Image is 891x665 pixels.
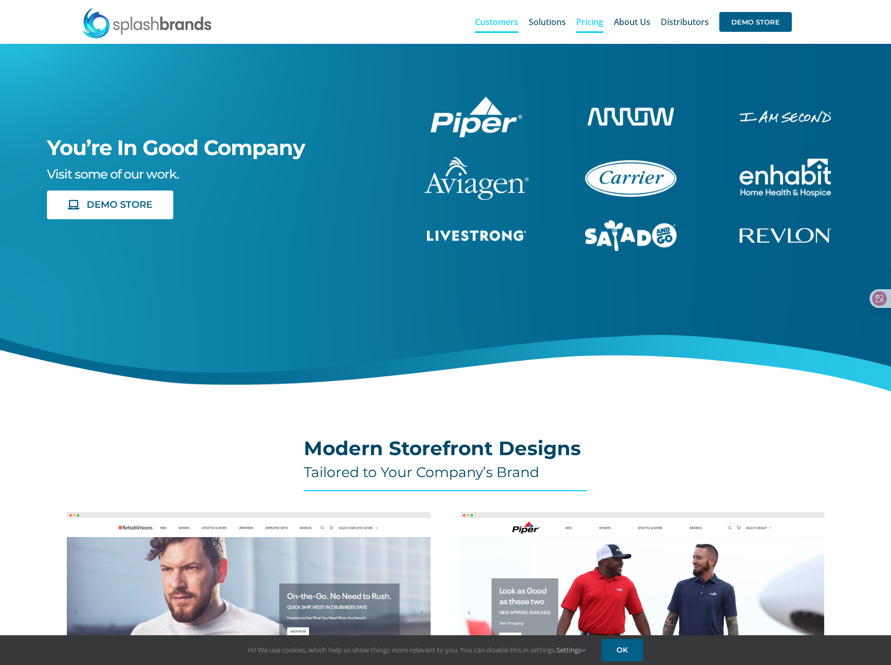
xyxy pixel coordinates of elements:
[588,108,674,126] img: Arrow Store
[719,5,792,39] a: DEMO STORE
[661,5,709,39] a: Distributors
[576,5,603,39] a: Pricing
[431,97,522,137] img: Piper Pilot Ship
[740,111,831,123] img: I Am Second Store
[304,464,587,481] h4: Tailored to Your Company’s Brand
[87,199,152,210] span: DEMO STORE
[661,18,709,26] span: Distributors
[82,7,212,39] img: SplashBrands.com Logo
[740,228,831,243] img: Revlon
[740,157,831,169] a: enhabit-stacked-white
[576,18,603,26] span: Pricing
[601,639,643,661] a: OK
[719,12,792,32] span: DEMO STORE
[614,18,650,26] span: About Us
[427,229,526,240] a: livestrong-5E-website
[304,438,587,459] h2: Modern Storefront Designs
[47,167,179,182] span: Visit some of our work.
[585,220,676,252] img: Salad And Go Store
[585,159,676,170] a: carrier-1B
[431,95,522,106] a: piper-White
[585,160,676,197] img: Carrier Brand Store
[475,18,518,26] span: Customers
[427,230,526,241] img: Livestrong Store
[248,645,586,655] span: Hi! We use cookies, which help us show things more relevant to you. You can disable this in setti...
[740,227,831,238] a: revlon-flat-white
[585,219,676,230] a: sng-1C
[556,645,586,655] a: Settings
[740,159,831,197] img: Enhabit Gear Store
[475,5,518,39] a: Customers
[529,18,566,26] span: Solutions
[740,109,831,121] a: enhabit-stacked-white
[47,191,173,219] a: DEMO STORE
[475,5,792,39] nav: Main Menu
[424,157,529,200] img: aviagen-1C
[588,106,674,117] a: arrow-white
[47,135,305,160] span: You’re In Good Company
